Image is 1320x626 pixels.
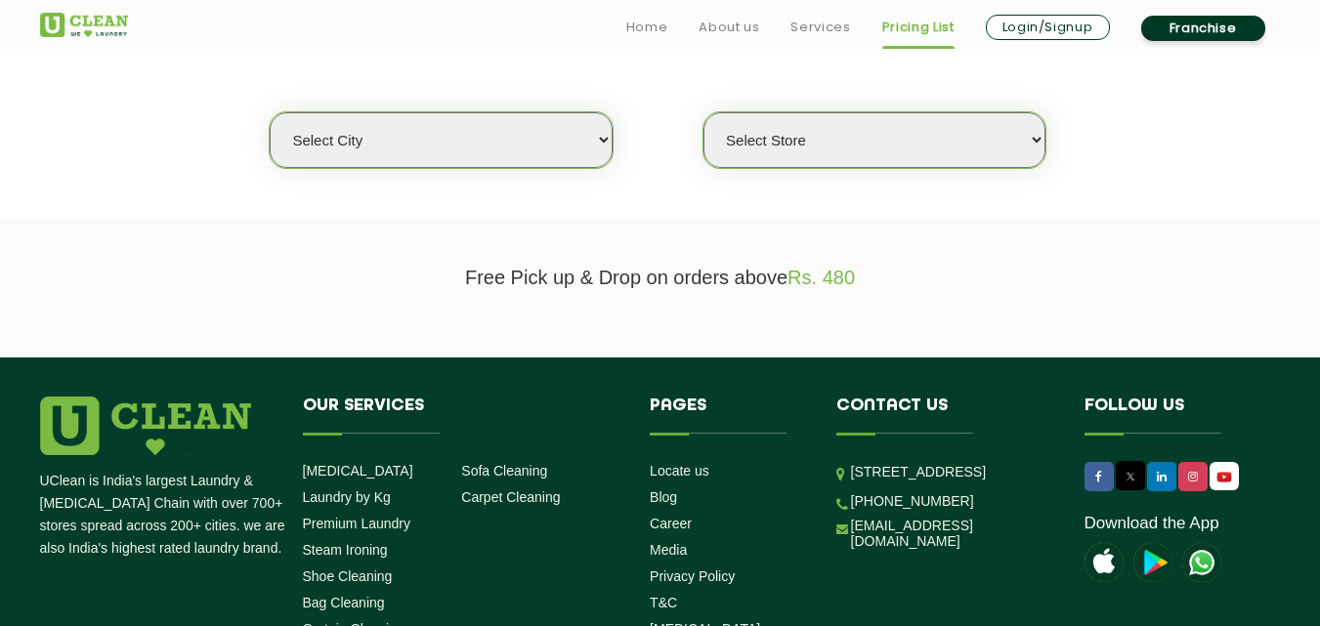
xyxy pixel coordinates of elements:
a: Premium Laundry [303,516,411,531]
a: Carpet Cleaning [461,489,560,505]
h4: Contact us [836,396,1055,434]
a: Steam Ironing [303,542,388,558]
a: Sofa Cleaning [461,463,547,479]
a: T&C [650,595,677,610]
a: Home [626,16,668,39]
a: Career [650,516,692,531]
a: Shoe Cleaning [303,568,393,584]
a: [PHONE_NUMBER] [851,493,974,509]
a: [EMAIL_ADDRESS][DOMAIN_NAME] [851,518,1055,549]
img: UClean Laundry and Dry Cleaning [1182,543,1221,582]
a: Login/Signup [986,15,1110,40]
a: Pricing List [882,16,955,39]
img: apple-icon.png [1085,543,1124,582]
img: UClean Laundry and Dry Cleaning [1212,467,1237,487]
p: Free Pick up & Drop on orders above [40,267,1281,289]
a: Media [650,542,687,558]
a: Bag Cleaning [303,595,385,610]
a: Blog [650,489,677,505]
img: playstoreicon.png [1133,543,1172,582]
p: [STREET_ADDRESS] [851,461,1055,483]
p: UClean is India's largest Laundry & [MEDICAL_DATA] Chain with over 700+ stores spread across 200+... [40,470,288,560]
h4: Follow us [1085,396,1256,434]
a: Locate us [650,463,709,479]
a: Privacy Policy [650,568,735,584]
a: Franchise [1141,16,1265,41]
a: Download the App [1085,514,1219,533]
img: UClean Laundry and Dry Cleaning [40,13,128,37]
a: Laundry by Kg [303,489,391,505]
span: Rs. 480 [788,267,855,288]
h4: Our Services [303,396,621,434]
h4: Pages [650,396,807,434]
a: Services [790,16,850,39]
a: About us [699,16,759,39]
img: logo.png [40,396,251,455]
a: [MEDICAL_DATA] [303,463,413,479]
